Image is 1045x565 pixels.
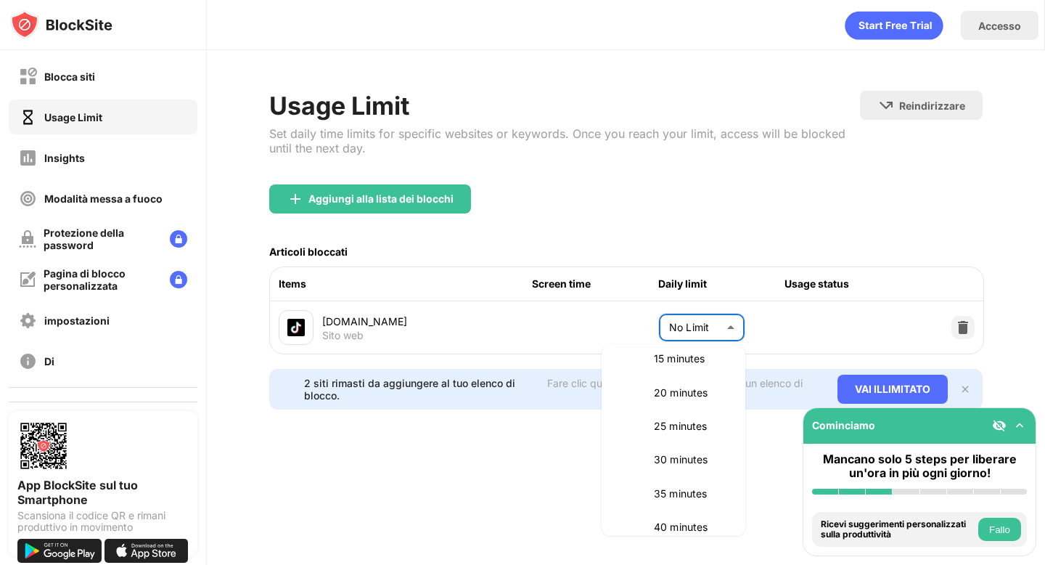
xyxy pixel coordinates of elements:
[654,452,728,468] p: 30 minutes
[654,486,728,502] p: 35 minutes
[654,418,728,434] p: 25 minutes
[654,351,728,367] p: 15 minutes
[654,519,728,535] p: 40 minutes
[654,385,728,401] p: 20 minutes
